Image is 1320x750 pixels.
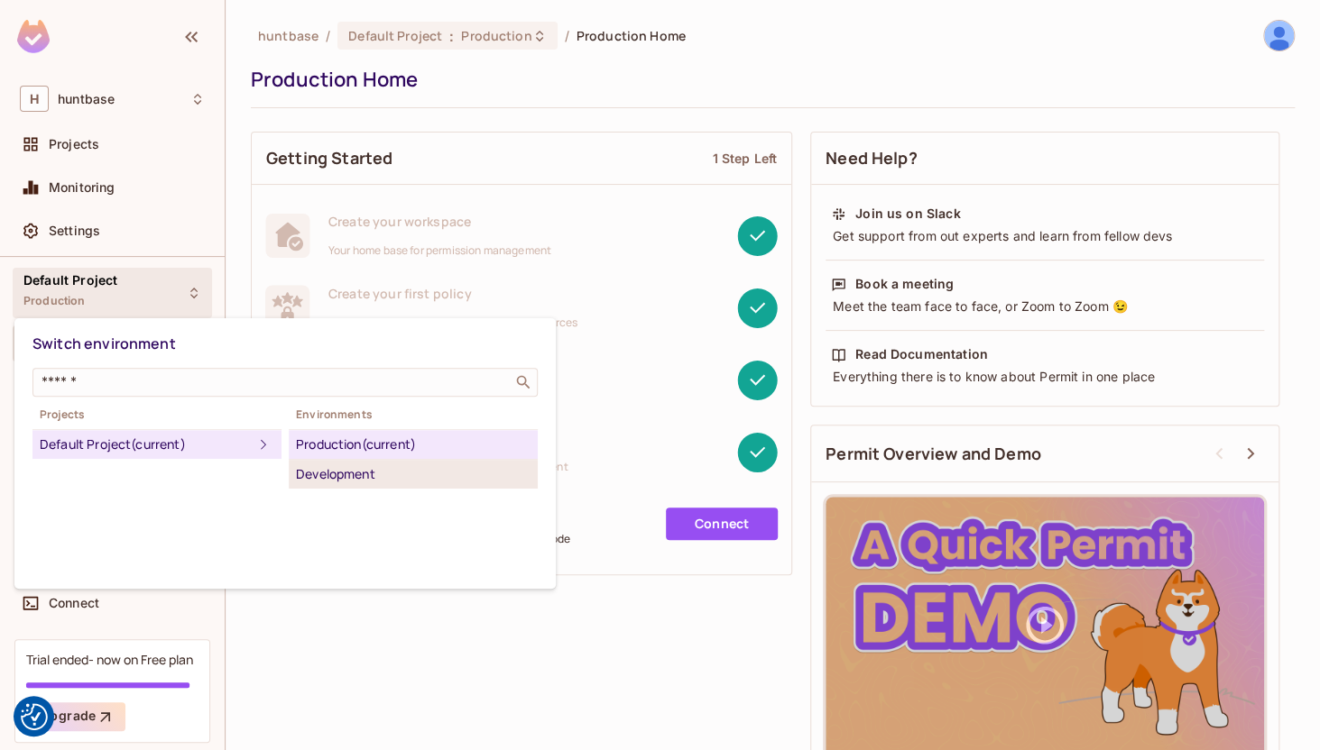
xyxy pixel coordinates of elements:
[40,434,253,455] div: Default Project (current)
[32,407,282,422] span: Projects
[21,703,48,730] img: Revisit consent button
[21,703,48,730] button: Consent Preferences
[296,434,531,455] div: Production (current)
[289,407,538,422] span: Environments
[296,463,531,485] div: Development
[32,334,176,353] span: Switch environment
